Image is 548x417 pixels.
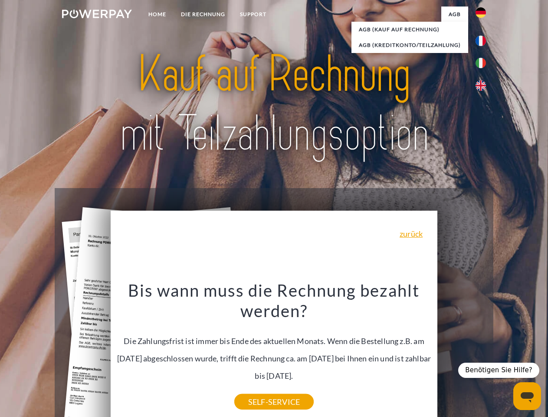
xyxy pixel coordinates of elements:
[400,230,423,238] a: zurück
[174,7,233,22] a: DIE RECHNUNG
[233,7,274,22] a: SUPPORT
[83,42,465,166] img: title-powerpay_de.svg
[441,7,468,22] a: agb
[476,7,486,18] img: de
[476,58,486,68] img: it
[513,382,541,410] iframe: Schaltfläche zum Öffnen des Messaging-Fensters; Konversation läuft
[476,36,486,46] img: fr
[141,7,174,22] a: Home
[62,10,132,18] img: logo-powerpay-white.svg
[476,80,486,91] img: en
[116,280,433,321] h3: Bis wann muss die Rechnung bezahlt werden?
[116,280,433,402] div: Die Zahlungsfrist ist immer bis Ende des aktuellen Monats. Wenn die Bestellung z.B. am [DATE] abg...
[234,394,314,410] a: SELF-SERVICE
[458,363,539,378] div: Benötigen Sie Hilfe?
[351,37,468,53] a: AGB (Kreditkonto/Teilzahlung)
[351,22,468,37] a: AGB (Kauf auf Rechnung)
